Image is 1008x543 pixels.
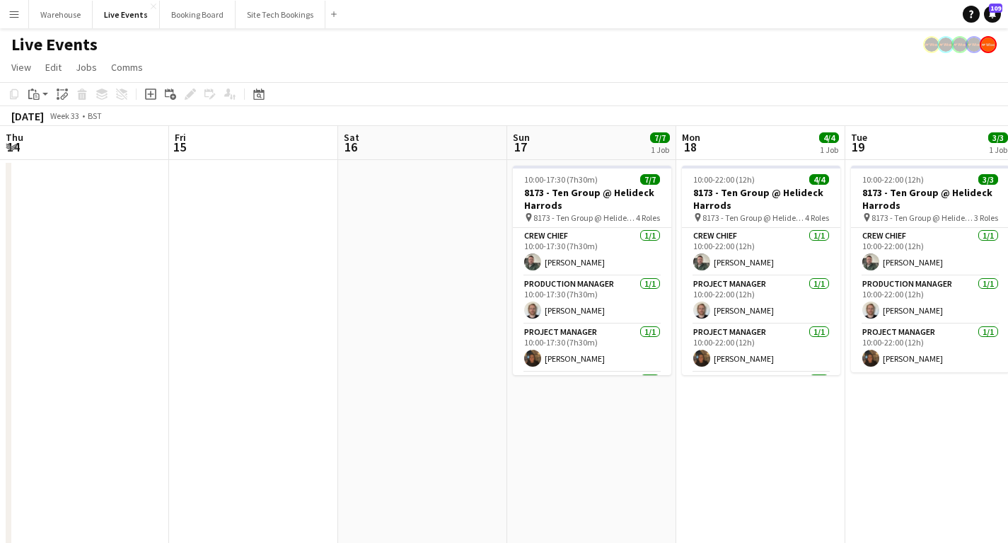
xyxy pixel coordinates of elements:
app-job-card: 10:00-22:00 (12h)4/48173 - Ten Group @ Helideck Harrods 8173 - Ten Group @ Helideck Harrods4 Role... [682,166,840,375]
app-card-role: Site Technician1/1 [682,372,840,421]
span: 7/7 [650,132,670,143]
span: 10:00-22:00 (12h) [862,174,924,185]
span: 16 [342,139,359,155]
span: 3 Roles [974,212,998,223]
span: 15 [173,139,186,155]
span: 8173 - Ten Group @ Helideck Harrods [533,212,636,223]
a: 109 [984,6,1001,23]
span: 4/4 [819,132,839,143]
app-card-role: Crew Chief1/110:00-22:00 (12h)[PERSON_NAME] [682,228,840,276]
span: 3/3 [988,132,1008,143]
app-card-role: Production Manager1/110:00-17:30 (7h30m)[PERSON_NAME] [513,276,671,324]
span: 7/7 [640,174,660,185]
button: Live Events [93,1,160,28]
app-card-role: Project Manager1/110:00-17:30 (7h30m)[PERSON_NAME] [513,324,671,372]
span: Fri [175,131,186,144]
span: Edit [45,61,62,74]
span: 4 Roles [805,212,829,223]
span: 4/4 [809,174,829,185]
span: Sun [513,131,530,144]
span: 19 [849,139,867,155]
app-user-avatar: Production Managers [937,36,954,53]
app-card-role: Crew Chief1/110:00-17:30 (7h30m)[PERSON_NAME] [513,228,671,276]
h1: Live Events [11,34,98,55]
span: View [11,61,31,74]
span: 109 [989,4,1002,13]
app-card-role: Site Technician4/4 [513,372,671,482]
div: 1 Job [820,144,838,155]
span: 3/3 [978,174,998,185]
button: Warehouse [29,1,93,28]
span: Comms [111,61,143,74]
app-user-avatar: Production Managers [966,36,983,53]
span: 8173 - Ten Group @ Helideck Harrods [871,212,974,223]
app-job-card: 10:00-17:30 (7h30m)7/78173 - Ten Group @ Helideck Harrods 8173 - Ten Group @ Helideck Harrods4 Ro... [513,166,671,375]
span: 17 [511,139,530,155]
span: 10:00-22:00 (12h) [693,174,755,185]
h3: 8173 - Ten Group @ Helideck Harrods [513,186,671,212]
div: [DATE] [11,109,44,123]
button: Site Tech Bookings [236,1,325,28]
a: Edit [40,58,67,76]
div: 1 Job [651,144,669,155]
a: Jobs [70,58,103,76]
div: 1 Job [989,144,1007,155]
span: 4 Roles [636,212,660,223]
app-card-role: Project Manager1/110:00-22:00 (12h)[PERSON_NAME] [682,276,840,324]
div: BST [88,110,102,121]
button: Booking Board [160,1,236,28]
span: Mon [682,131,700,144]
span: Jobs [76,61,97,74]
span: 18 [680,139,700,155]
span: Tue [851,131,867,144]
span: Week 33 [47,110,82,121]
span: Thu [6,131,23,144]
span: Sat [344,131,359,144]
app-user-avatar: Production Managers [951,36,968,53]
app-user-avatar: Alex Gill [980,36,997,53]
a: Comms [105,58,149,76]
app-card-role: Project Manager1/110:00-22:00 (12h)[PERSON_NAME] [682,324,840,372]
a: View [6,58,37,76]
span: 8173 - Ten Group @ Helideck Harrods [702,212,805,223]
app-user-avatar: Production Managers [923,36,940,53]
span: 10:00-17:30 (7h30m) [524,174,598,185]
span: 14 [4,139,23,155]
h3: 8173 - Ten Group @ Helideck Harrods [682,186,840,212]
